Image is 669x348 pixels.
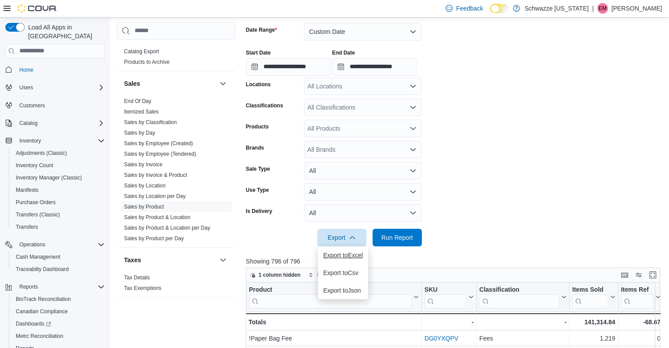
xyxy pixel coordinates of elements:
[479,333,567,344] div: Fees
[524,3,589,14] p: Schwazze [US_STATE]
[621,286,654,294] div: Items Ref
[479,286,559,308] div: Classification
[19,84,33,91] span: Users
[9,293,108,305] button: BioTrack Reconciliation
[124,140,193,147] span: Sales by Employee (Created)
[124,256,141,264] h3: Taxes
[9,196,108,209] button: Purchase Orders
[16,82,105,93] span: Users
[16,282,41,292] button: Reports
[16,266,69,273] span: Traceabilty Dashboard
[124,193,186,199] a: Sales by Location per Day
[124,172,187,179] span: Sales by Invoice & Product
[16,282,105,292] span: Reports
[2,81,108,94] button: Users
[2,135,108,147] button: Inventory
[16,239,49,250] button: Operations
[246,102,283,109] label: Classifications
[322,229,361,246] span: Export
[424,286,474,308] button: SKU
[124,275,150,281] a: Tax Details
[317,229,366,246] button: Export
[12,185,105,195] span: Manifests
[12,197,59,208] a: Purchase Orders
[12,185,42,195] a: Manifests
[124,151,196,157] a: Sales by Employee (Tendered)
[621,286,661,308] button: Items Ref
[16,296,71,303] span: BioTrack Reconciliation
[124,285,161,292] span: Tax Exemptions
[9,209,108,221] button: Transfers (Classic)
[124,285,161,291] a: Tax Exemptions
[572,286,608,308] div: Items Sold
[124,108,159,115] span: Itemized Sales
[12,222,105,232] span: Transfers
[124,182,166,189] span: Sales by Location
[246,270,304,280] button: 1 column hidden
[124,109,159,115] a: Itemized Sales
[572,286,608,294] div: Items Sold
[246,208,272,215] label: Is Delivery
[16,100,48,111] a: Customers
[12,160,105,171] span: Inventory Count
[16,253,60,260] span: Cash Management
[2,99,108,112] button: Customers
[12,294,105,304] span: BioTrack Reconciliation
[424,286,467,294] div: SKU
[9,159,108,172] button: Inventory Count
[409,146,417,153] button: Open list of options
[246,165,270,172] label: Sale Type
[597,3,608,14] div: Eric McQueen
[381,233,413,242] span: Run Report
[124,161,162,168] a: Sales by Invoice
[12,172,105,183] span: Inventory Manager (Classic)
[16,211,60,218] span: Transfers (Classic)
[332,58,417,76] input: Press the down key to open a popover containing a calendar.
[9,251,108,263] button: Cash Management
[16,333,63,340] span: Metrc Reconciliation
[124,274,150,281] span: Tax Details
[117,46,235,71] div: Products
[12,319,105,329] span: Dashboards
[124,48,159,55] span: Catalog Export
[12,209,105,220] span: Transfers (Classic)
[124,204,164,210] a: Sales by Product
[572,317,615,327] div: 141,314.84
[424,317,474,327] div: -
[249,286,412,294] div: Product
[124,203,164,210] span: Sales by Product
[124,150,196,158] span: Sales by Employee (Tendered)
[246,26,277,33] label: Date Range
[16,239,105,250] span: Operations
[249,286,419,308] button: Product
[490,4,508,13] input: Dark Mode
[12,197,105,208] span: Purchase Orders
[424,335,458,342] a: DG0YXQPV
[16,118,105,128] span: Catalog
[259,271,300,278] span: 1 column hidden
[124,224,210,231] span: Sales by Product & Location per Day
[599,3,607,14] span: EM
[246,123,269,130] label: Products
[12,331,105,341] span: Metrc Reconciliation
[218,78,228,89] button: Sales
[124,130,155,136] a: Sales by Day
[249,317,419,327] div: Totals
[323,287,363,294] span: Export to Json
[16,136,105,146] span: Inventory
[124,119,177,125] a: Sales by Classification
[456,4,483,13] span: Feedback
[12,222,41,232] a: Transfers
[16,162,53,169] span: Inventory Count
[12,264,105,275] span: Traceabilty Dashboard
[19,137,41,144] span: Inventory
[323,252,363,259] span: Export to Excel
[124,140,193,147] a: Sales by Employee (Created)
[16,136,44,146] button: Inventory
[12,331,67,341] a: Metrc Reconciliation
[12,294,74,304] a: BioTrack Reconciliation
[318,264,368,282] button: Export toCsv
[304,162,422,179] button: All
